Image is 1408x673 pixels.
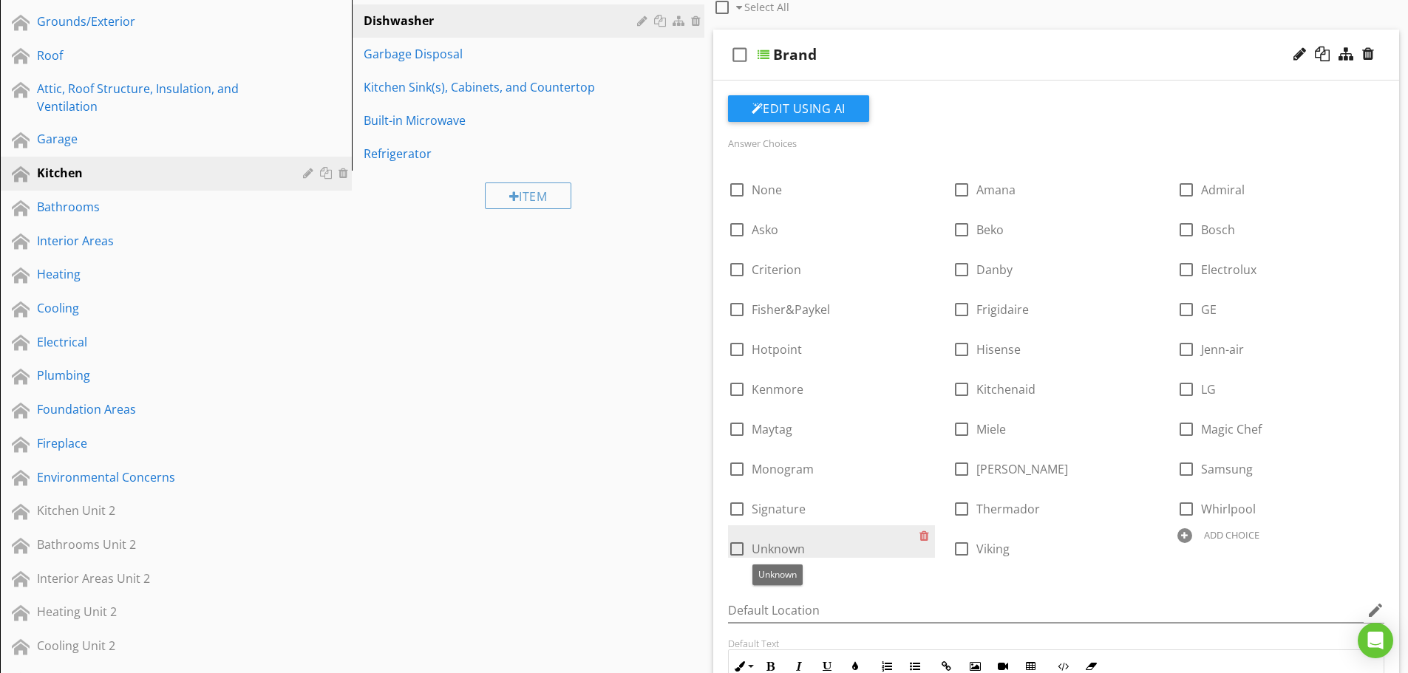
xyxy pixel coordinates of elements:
[976,461,1068,477] span: [PERSON_NAME]
[1201,381,1216,397] span: LG
[1367,601,1384,619] i: edit
[976,541,1010,557] span: Viking
[37,80,282,115] div: Attic, Roof Structure, Insulation, and Ventilation
[752,222,778,238] span: Asko
[37,400,282,418] div: Foundation Areas
[728,95,869,122] button: Edit Using AI
[773,46,817,64] div: Brand
[1201,461,1253,477] span: Samsung
[976,381,1035,397] span: Kitchenaid
[752,341,802,358] span: Hotpoint
[37,366,282,384] div: Plumbing
[37,130,282,148] div: Garage
[37,468,282,486] div: Environmental Concerns
[1201,421,1262,437] span: Magic Chef
[1204,529,1259,541] div: ADD CHOICE
[976,301,1029,318] span: Frigidaire
[37,536,282,553] div: Bathrooms Unit 2
[1201,501,1256,517] span: Whirlpool
[364,112,641,129] div: Built-in Microwave
[1201,222,1235,238] span: Bosch
[37,232,282,250] div: Interior Areas
[364,78,641,96] div: Kitchen Sink(s), Cabinets, and Countertop
[728,37,752,72] i: check_box_outline_blank
[752,381,803,397] span: Kenmore
[976,421,1006,437] span: Miele
[485,182,572,209] div: Item
[37,603,282,621] div: Heating Unit 2
[37,299,282,317] div: Cooling
[752,182,782,198] span: None
[728,638,1385,649] div: Default Text
[728,137,797,150] label: Answer Choices
[37,198,282,216] div: Bathrooms
[1201,262,1256,278] span: Electrolux
[37,637,282,655] div: Cooling Unit 2
[752,501,806,517] span: Signature
[976,222,1004,238] span: Beko
[728,598,1364,623] input: Default Location
[1201,341,1244,358] span: Jenn-air
[37,434,282,452] div: Fireplace
[37,333,282,351] div: Electrical
[1358,623,1393,658] div: Open Intercom Messenger
[364,145,641,163] div: Refrigerator
[752,541,805,557] span: Unknown
[364,12,641,30] div: Dishwasher
[37,265,282,283] div: Heating
[758,568,797,581] span: Unknown
[752,461,814,477] span: Monogram
[37,47,282,64] div: Roof
[1201,301,1217,318] span: GE
[1201,182,1245,198] span: Admiral
[37,570,282,587] div: Interior Areas Unit 2
[37,13,282,30] div: Grounds/Exterior
[976,182,1016,198] span: Amana
[752,262,801,278] span: Criterion
[976,501,1040,517] span: Thermador
[976,262,1013,278] span: Danby
[37,164,282,182] div: Kitchen
[364,45,641,63] div: Garbage Disposal
[37,502,282,519] div: Kitchen Unit 2
[976,341,1021,358] span: Hisense
[752,421,792,437] span: Maytag
[752,301,830,318] span: Fisher&Paykel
